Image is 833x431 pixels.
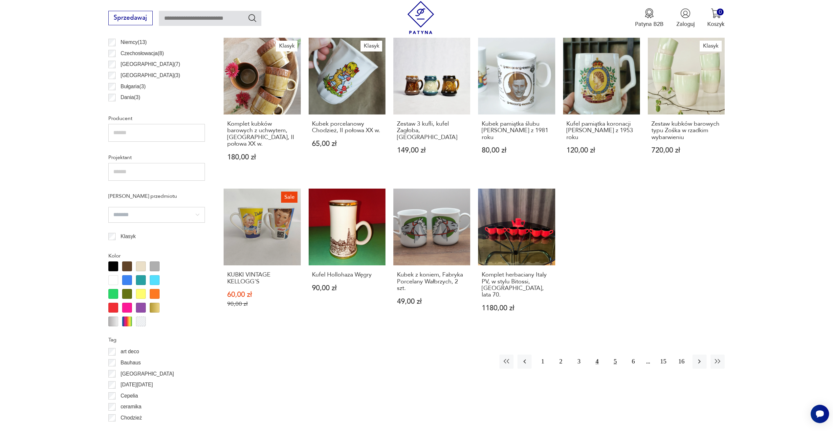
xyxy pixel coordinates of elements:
[554,355,568,369] button: 2
[227,121,297,148] h3: Komplet kubków barowych z uchwytem, [GEOGRAPHIC_DATA], II połowa XX w.
[644,8,654,18] img: Ikona medalu
[121,232,136,241] p: Klasyk
[651,147,721,154] p: 720,00 zł
[227,272,297,285] h3: KUBKI VINTAGE KELLOGG'S
[121,347,139,356] p: art deco
[676,20,695,28] p: Zaloguj
[626,355,640,369] button: 6
[121,82,145,91] p: Bułgaria ( 3 )
[397,147,467,154] p: 149,00 zł
[707,20,725,28] p: Koszyk
[108,16,153,21] a: Sprzedawaj
[811,405,829,423] iframe: Smartsupp widget button
[121,392,138,400] p: Cepelia
[404,1,437,34] img: Patyna - sklep z meblami i dekoracjami vintage
[674,355,689,369] button: 16
[309,189,385,327] a: Kufel Hollohaza WęgryKufel Hollohaza Węgry90,00 zł
[227,300,297,307] p: 90,00 zł
[108,252,205,260] p: Kolor
[676,8,695,28] button: Zaloguj
[227,291,297,298] p: 60,00 zł
[397,272,467,292] h3: Kubek z koniem, Fabryka Porcelany Wałbrzych, 2 szt.
[482,272,552,298] h3: Komplet herbaciany Italy PV, w stylu Bitossi, [GEOGRAPHIC_DATA], lata 70.
[312,121,382,134] h3: Kubek porcelanowy Chodzież, II połowa XX w.
[711,8,721,18] img: Ikona koszyka
[312,285,382,292] p: 90,00 zł
[224,189,300,327] a: SaleKUBKI VINTAGE KELLOGG'SKUBKI VINTAGE KELLOGG'S60,00 zł90,00 zł
[309,37,385,176] a: KlasykKubek porcelanowy Chodzież, II połowa XX w.Kubek porcelanowy Chodzież, II połowa XX w.65,00 zł
[121,380,153,389] p: [DATE][DATE]
[121,402,141,411] p: ceramika
[121,71,180,80] p: [GEOGRAPHIC_DATA] ( 3 )
[635,8,664,28] a: Ikona medaluPatyna B2B
[482,147,552,154] p: 80,00 zł
[121,49,164,58] p: Czechosłowacja ( 8 )
[572,355,586,369] button: 3
[248,13,257,23] button: Szukaj
[648,37,725,176] a: KlasykZestaw kubków barowych typu Zośka w rzadkim wybarwieniuZestaw kubków barowych typu Zośka w ...
[656,355,670,369] button: 15
[397,121,467,141] h3: Zestaw 3 kufli, kufel Zagłoba, [GEOGRAPHIC_DATA]
[108,114,205,123] p: Producent
[478,189,555,327] a: Komplet herbaciany Italy PV, w stylu Bitossi, Włochy, lata 70.Komplet herbaciany Italy PV, w styl...
[224,37,300,176] a: KlasykKomplet kubków barowych z uchwytem, Tułowice, II połowa XX w.Komplet kubków barowych z uchw...
[121,60,180,69] p: [GEOGRAPHIC_DATA] ( 7 )
[590,355,604,369] button: 4
[707,8,725,28] button: 0Koszyk
[566,147,636,154] p: 120,00 zł
[635,20,664,28] p: Patyna B2B
[563,37,640,176] a: Kufel pamiątka koronacji Elżbiety II z 1953 rokuKufel pamiątka koronacji [PERSON_NAME] z 1953 rok...
[121,370,174,378] p: [GEOGRAPHIC_DATA]
[312,140,382,147] p: 65,00 zł
[108,336,205,344] p: Tag
[108,11,153,25] button: Sprzedawaj
[397,298,467,305] p: 49,00 zł
[680,8,691,18] img: Ikonka użytkownika
[121,93,140,102] p: Dania ( 3 )
[393,37,470,176] a: Zestaw 3 kufli, kufel Zagłoba, MirostowiceZestaw 3 kufli, kufel Zagłoba, [GEOGRAPHIC_DATA]149,00 zł
[227,154,297,161] p: 180,00 zł
[121,104,146,113] p: Szwecja ( 2 )
[121,414,142,422] p: Chodzież
[482,121,552,141] h3: Kubek pamiątka ślubu [PERSON_NAME] z 1981 roku
[312,272,382,278] h3: Kufel Hollohaza Węgry
[108,192,205,200] p: [PERSON_NAME] przedmiotu
[478,37,555,176] a: Kubek pamiątka ślubu Karola i Diany z 1981 rokuKubek pamiątka ślubu [PERSON_NAME] z 1981 roku80,0...
[566,121,636,141] h3: Kufel pamiątka koronacji [PERSON_NAME] z 1953 roku
[651,121,721,141] h3: Zestaw kubków barowych typu Zośka w rzadkim wybarwieniu
[393,189,470,327] a: Kubek z koniem, Fabryka Porcelany Wałbrzych, 2 szt.Kubek z koniem, Fabryka Porcelany Wałbrzych, 2...
[482,305,552,312] p: 1180,00 zł
[121,38,147,47] p: Niemcy ( 13 )
[608,355,622,369] button: 5
[121,359,141,367] p: Bauhaus
[536,355,550,369] button: 1
[108,153,205,162] p: Projektant
[635,8,664,28] button: Patyna B2B
[717,9,724,15] div: 0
